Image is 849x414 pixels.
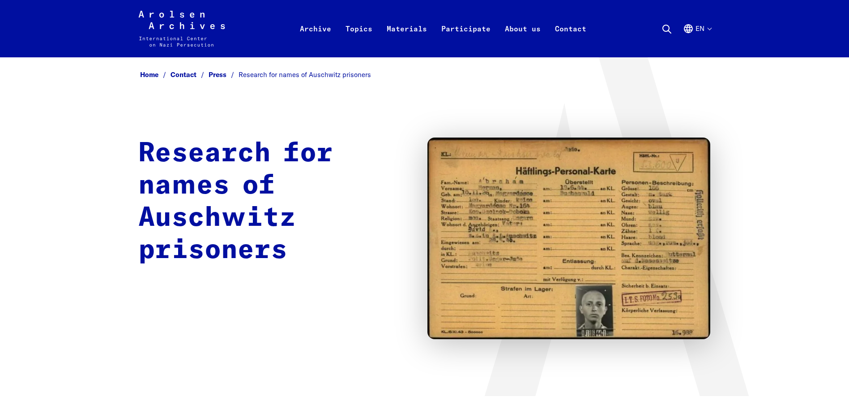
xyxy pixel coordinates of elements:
a: Contact [548,22,593,57]
h1: Research for names of Auschwitz prisoners [138,138,409,267]
a: Participate [434,22,498,57]
a: Press [209,70,239,79]
button: English, language selection [683,23,711,56]
a: Home [140,70,171,79]
a: Archive [293,22,338,57]
a: About us [498,22,548,57]
a: Materials [380,22,434,57]
span: Research for names of Auschwitz prisoners [239,70,371,79]
a: Contact [171,70,209,79]
a: Topics [338,22,380,57]
nav: Breadcrumb [138,68,711,82]
nav: Primary [293,11,593,47]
